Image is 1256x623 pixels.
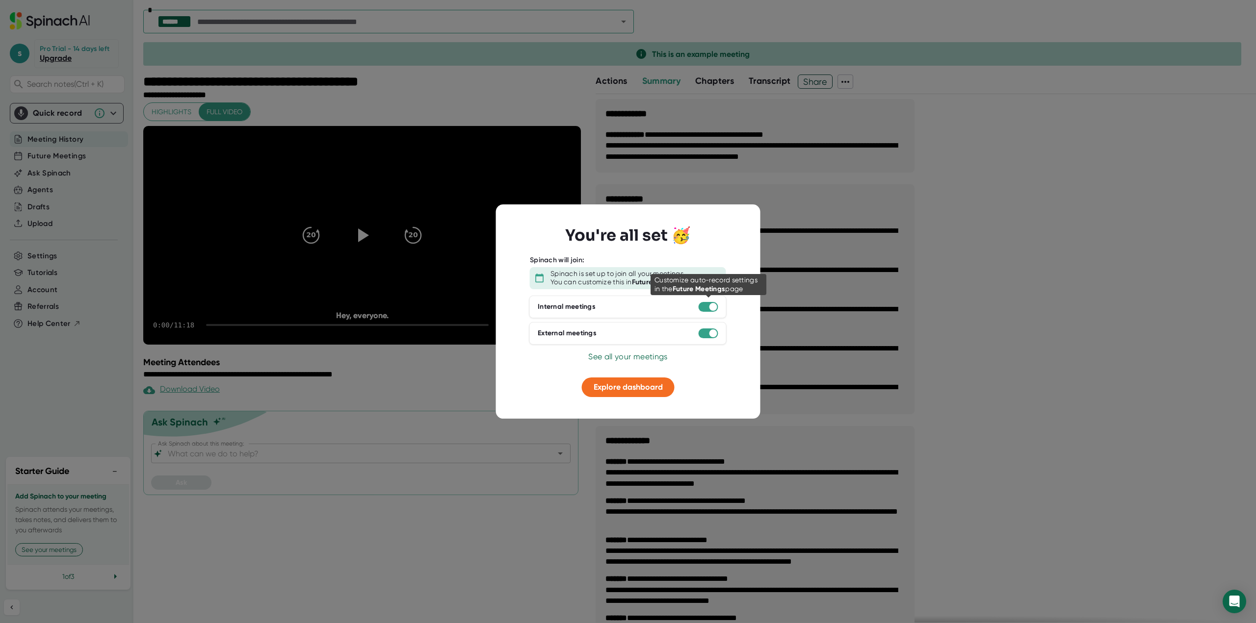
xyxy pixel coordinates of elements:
[565,226,691,245] h3: You're all set 🥳
[594,382,663,392] span: Explore dashboard
[530,256,584,265] div: Spinach will join:
[550,270,685,278] div: Spinach is set up to join all your meetings.
[588,352,667,361] span: See all your meetings
[550,278,686,287] div: You can customize this in .
[538,302,596,311] div: Internal meetings
[1223,590,1246,613] div: Open Intercom Messenger
[632,278,685,286] b: Future Meetings
[588,351,667,363] button: See all your meetings
[538,329,597,338] div: External meetings
[582,377,675,397] button: Explore dashboard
